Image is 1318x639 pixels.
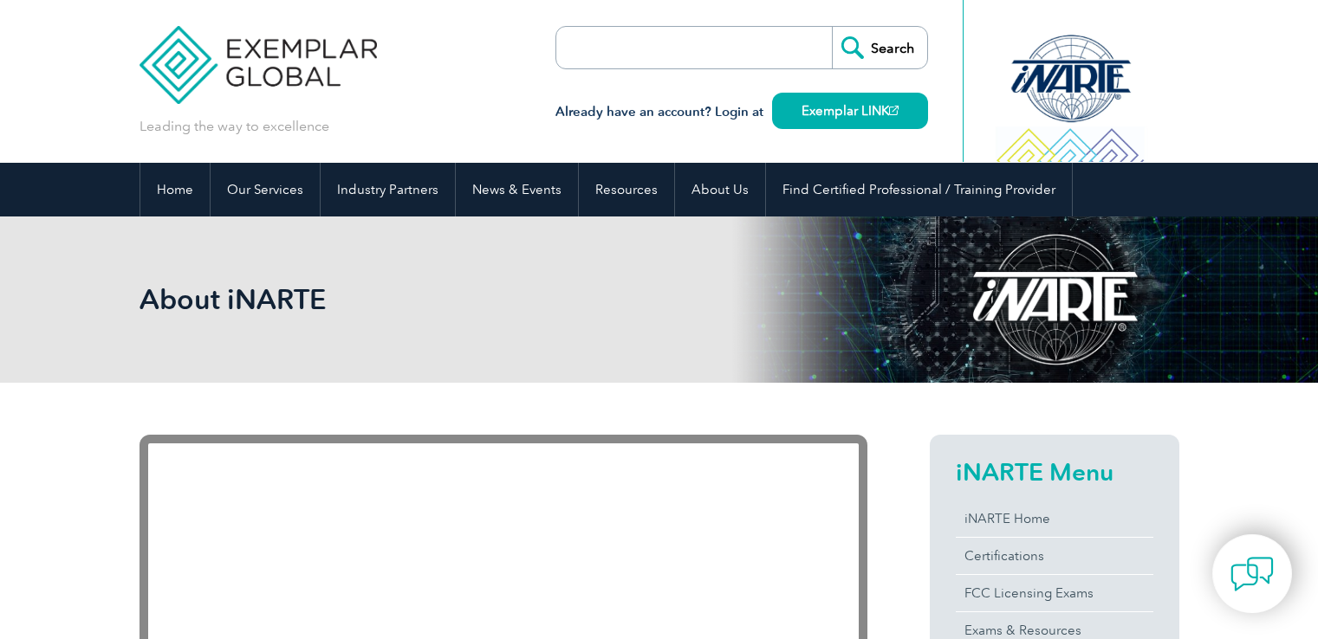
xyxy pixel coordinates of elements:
[766,163,1072,216] a: Find Certified Professional / Training Provider
[956,538,1153,574] a: Certifications
[889,106,899,115] img: open_square.png
[456,163,578,216] a: News & Events
[956,500,1153,537] a: iNARTE Home
[956,575,1153,611] a: FCC Licensing Exams
[675,163,765,216] a: About Us
[321,163,455,216] a: Industry Partners
[555,101,928,123] h3: Already have an account? Login at
[211,163,320,216] a: Our Services
[772,93,928,129] a: Exemplar LINK
[1230,552,1274,596] img: contact-chat.png
[832,27,927,68] input: Search
[579,163,674,216] a: Resources
[956,458,1153,486] h2: iNARTE Menu
[140,286,867,313] h2: About iNARTE
[140,163,210,216] a: Home
[140,117,329,136] p: Leading the way to excellence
